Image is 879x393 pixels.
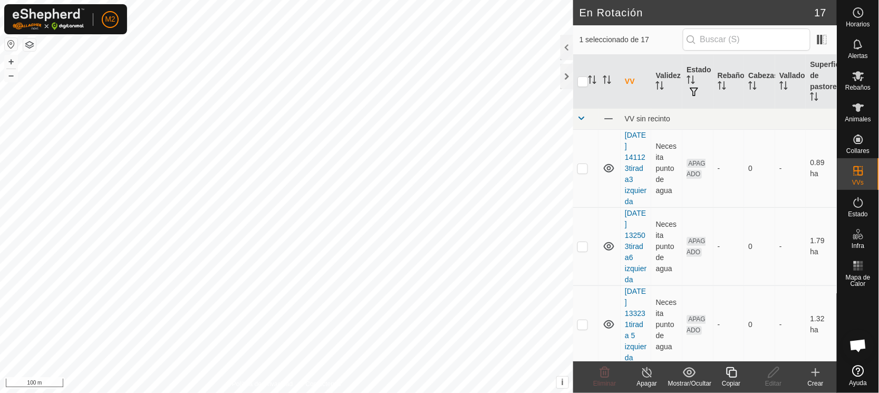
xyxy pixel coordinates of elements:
[687,77,695,85] p-sorticon: Activar para ordenar
[795,379,837,388] div: Crear
[625,131,646,206] a: [DATE] 141123tirada3 izquierda
[603,77,611,85] p-sorticon: Activar para ordenar
[806,55,837,109] th: Superficie de pastoreo
[651,285,682,363] td: Necesita punto de agua
[852,179,864,186] span: VVs
[562,378,564,387] span: i
[848,211,868,217] span: Estado
[810,94,818,102] p-sorticon: Activar para ordenar
[621,55,652,109] th: VV
[775,129,806,207] td: -
[579,6,815,19] h2: En Rotación
[748,83,757,91] p-sorticon: Activar para ordenar
[13,8,84,30] img: Logo Gallagher
[840,274,876,287] span: Mapa de Calor
[752,379,795,388] div: Editar
[5,38,17,51] button: Restablecer Mapa
[806,207,837,285] td: 1.79 ha
[655,83,664,91] p-sorticon: Activar para ordenar
[849,380,867,386] span: Ayuda
[718,83,726,91] p-sorticon: Activar para ordenar
[845,116,871,122] span: Animales
[625,114,833,123] div: VV sin recinto
[588,77,596,85] p-sorticon: Activar para ordenar
[687,159,706,179] span: APAGADO
[5,69,17,82] button: –
[651,55,682,109] th: Validez
[744,129,775,207] td: 0
[845,84,871,91] span: Rebaños
[557,377,568,388] button: i
[718,163,740,174] div: -
[593,380,616,387] span: Eliminar
[806,285,837,363] td: 1.32 ha
[651,207,682,285] td: Necesita punto de agua
[815,5,826,21] span: 17
[668,379,710,388] div: Mostrar/Ocultar
[305,379,341,389] a: Contáctenos
[683,28,810,51] input: Buscar (S)
[710,379,752,388] div: Copiar
[687,315,706,335] span: APAGADO
[843,330,874,361] div: Chat abierto
[775,207,806,285] td: -
[682,55,713,109] th: Estado
[687,237,706,257] span: APAGADO
[105,14,115,25] span: M2
[579,34,683,45] span: 1 seleccionado de 17
[744,55,775,109] th: Cabezas
[852,243,864,249] span: Infra
[744,285,775,363] td: 0
[775,55,806,109] th: Vallado
[232,379,293,389] a: Política de Privacidad
[718,319,740,330] div: -
[625,209,646,284] a: [DATE] 132503tirada6 izquierda
[744,207,775,285] td: 0
[625,287,646,362] a: [DATE] 133231tirada 5 izquierda
[626,379,668,388] div: Apagar
[713,55,745,109] th: Rebaño
[846,148,870,154] span: Collares
[5,55,17,68] button: +
[775,285,806,363] td: -
[651,129,682,207] td: Necesita punto de agua
[718,241,740,252] div: -
[806,129,837,207] td: 0.89 ha
[837,361,879,390] a: Ayuda
[848,53,868,59] span: Alertas
[23,39,36,51] button: Capas del Mapa
[779,83,788,91] p-sorticon: Activar para ordenar
[846,21,870,27] span: Horarios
